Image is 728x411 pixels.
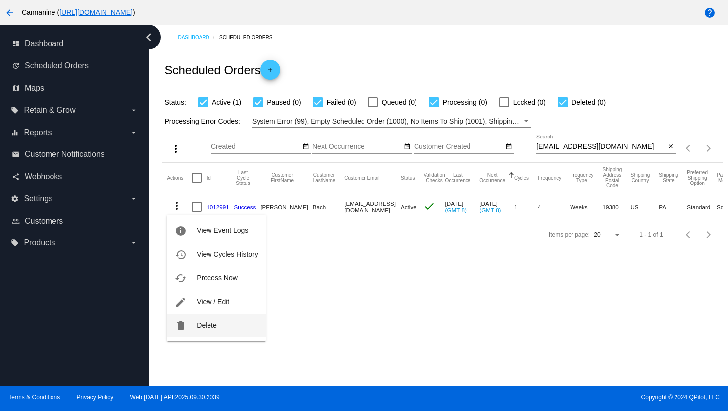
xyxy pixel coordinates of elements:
span: View / Edit [197,298,229,306]
mat-icon: delete [175,320,187,332]
span: Delete [197,321,216,329]
span: View Event Logs [197,227,248,234]
span: View Cycles History [197,250,258,258]
mat-icon: info [175,225,187,237]
mat-icon: history [175,249,187,261]
mat-icon: cached [175,273,187,284]
mat-icon: edit [175,296,187,308]
span: Process Now [197,274,237,282]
